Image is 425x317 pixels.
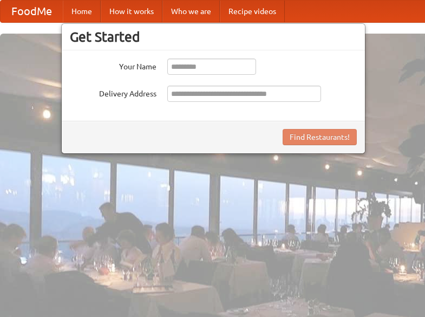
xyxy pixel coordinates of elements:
[162,1,220,22] a: Who we are
[101,1,162,22] a: How it works
[70,86,156,99] label: Delivery Address
[283,129,357,145] button: Find Restaurants!
[70,59,156,72] label: Your Name
[220,1,285,22] a: Recipe videos
[63,1,101,22] a: Home
[1,1,63,22] a: FoodMe
[70,29,357,45] h3: Get Started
